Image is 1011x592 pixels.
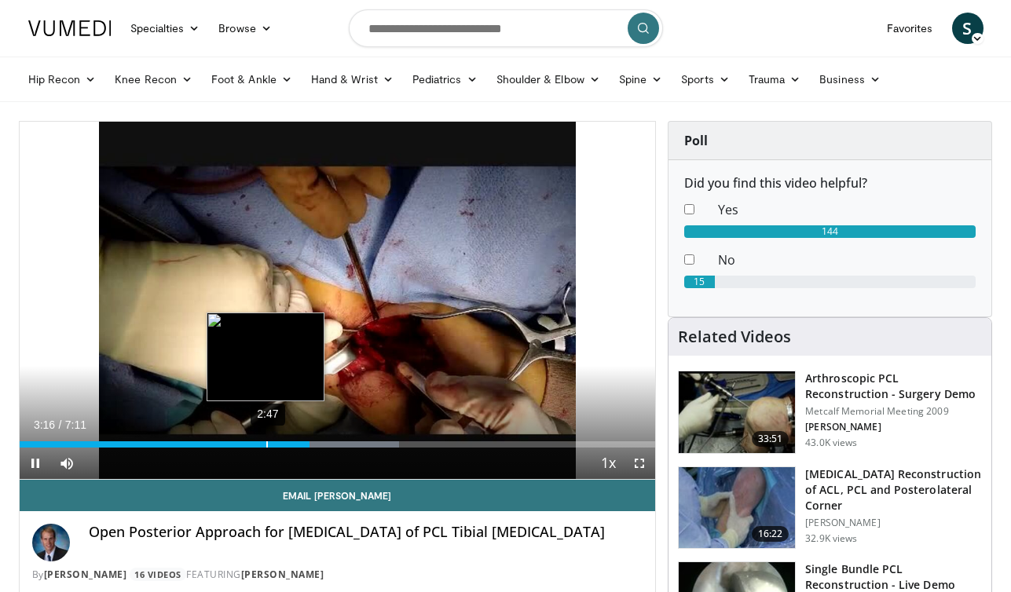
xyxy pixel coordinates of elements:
img: 672811_3.png.150x105_q85_crop-smart_upscale.jpg [679,371,795,453]
span: 3:16 [34,418,55,431]
button: Playback Rate [592,448,624,479]
button: Pause [20,448,51,479]
h4: Open Posterior Approach for [MEDICAL_DATA] of PCL Tibial [MEDICAL_DATA] [89,524,643,541]
img: VuMedi Logo [28,20,112,36]
div: By FEATURING [32,568,643,582]
dd: No [706,250,987,269]
span: 33:51 [752,431,789,447]
a: Business [810,64,890,95]
h3: Arthroscopic PCL Reconstruction - Surgery Demo [805,371,982,402]
a: Sports [672,64,739,95]
a: [PERSON_NAME] [44,568,127,581]
img: Stone_ACL_PCL_FL8_Widescreen_640x360_100007535_3.jpg.150x105_q85_crop-smart_upscale.jpg [679,467,795,549]
a: S [952,13,984,44]
a: Favorites [877,13,943,44]
p: [PERSON_NAME] [805,421,982,433]
p: [PERSON_NAME] [805,517,982,529]
a: Pediatrics [403,64,487,95]
strong: Poll [684,132,708,149]
button: Fullscreen [624,448,655,479]
p: 43.0K views [805,437,857,449]
button: Mute [51,448,82,479]
span: 7:11 [65,418,86,431]
h6: Did you find this video helpful? [684,176,976,191]
img: image.jpeg [207,312,324,401]
a: [PERSON_NAME] [241,568,324,581]
a: Spine [610,64,672,95]
div: Progress Bar [20,441,656,448]
h3: [MEDICAL_DATA] Reconstruction of ACL, PCL and Posterolateral Corner [805,466,982,513]
video-js: Video Player [20,122,656,480]
a: Hand & Wrist [302,64,403,95]
a: 16:22 [MEDICAL_DATA] Reconstruction of ACL, PCL and Posterolateral Corner [PERSON_NAME] 32.9K views [678,466,982,550]
h4: Related Videos [678,327,791,346]
dd: Yes [706,200,987,219]
div: 15 [684,276,715,288]
input: Search topics, interventions [349,9,663,47]
span: / [59,418,62,431]
span: 16:22 [752,526,789,542]
a: Shoulder & Elbow [487,64,610,95]
a: 33:51 Arthroscopic PCL Reconstruction - Surgery Demo Metcalf Memorial Meeting 2009 [PERSON_NAME] ... [678,371,982,454]
a: 16 Videos [130,568,187,581]
a: Email [PERSON_NAME] [20,480,656,511]
a: Knee Recon [105,64,202,95]
a: Specialties [121,13,210,44]
a: Browse [209,13,281,44]
p: 32.9K views [805,532,857,545]
div: 144 [684,225,976,238]
a: Hip Recon [19,64,106,95]
a: Foot & Ankle [202,64,302,95]
img: Avatar [32,524,70,561]
a: Trauma [739,64,811,95]
p: Metcalf Memorial Meeting 2009 [805,405,982,418]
